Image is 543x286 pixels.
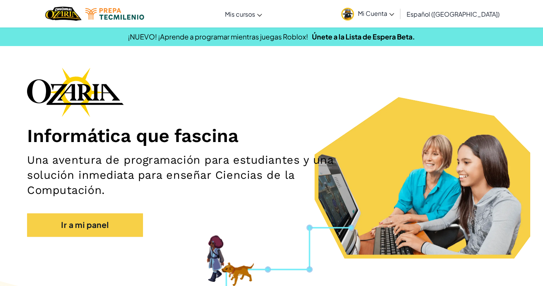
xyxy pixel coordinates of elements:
h1: Informática que fascina [27,125,516,147]
img: avatar [341,8,354,21]
span: Mis cursos [225,10,255,18]
a: Mis cursos [221,3,266,24]
a: Ozaria by CodeCombat logo [45,6,81,22]
a: Ir a mi panel [27,213,143,237]
img: Tecmilenio logo [85,8,144,20]
a: Español ([GEOGRAPHIC_DATA]) [403,3,504,24]
img: Home [45,6,81,22]
img: Ozaria branding logo [27,67,124,117]
h2: Una aventura de programación para estudiantes y una solución inmediata para enseñar Ciencias de l... [27,152,355,198]
a: Únete a la Lista de Espera Beta. [312,32,415,41]
span: Español ([GEOGRAPHIC_DATA]) [407,10,500,18]
a: Mi Cuenta [337,2,398,26]
span: Mi Cuenta [358,9,394,17]
span: ¡NUEVO! ¡Aprende a programar mientras juegas Roblox! [128,32,308,41]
